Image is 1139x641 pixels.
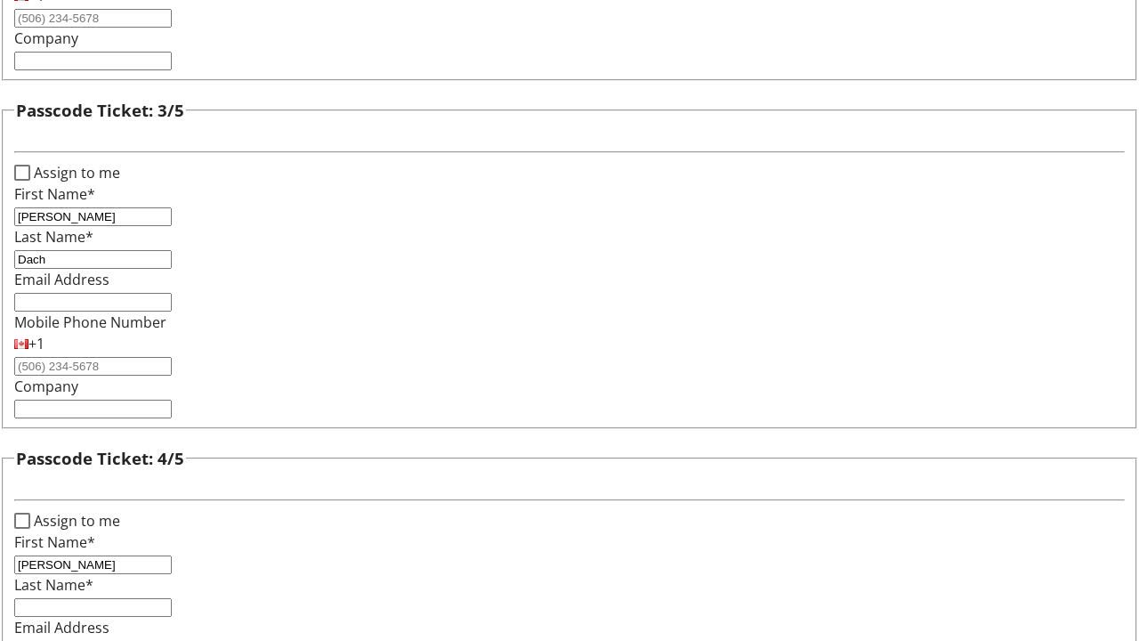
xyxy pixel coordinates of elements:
label: Last Name* [14,575,93,595]
label: Email Address [14,270,109,289]
label: Last Name* [14,227,93,247]
h3: Passcode Ticket: 4/5 [16,446,184,471]
input: (506) 234-5678 [14,357,172,376]
label: Assign to me [30,510,120,531]
label: Assign to me [30,162,120,183]
label: Company [14,28,78,48]
label: First Name* [14,532,95,552]
label: Company [14,377,78,396]
label: First Name* [14,184,95,204]
h3: Passcode Ticket: 3/5 [16,98,184,123]
label: Email Address [14,618,109,637]
input: (506) 234-5678 [14,9,172,28]
label: Mobile Phone Number [14,312,166,332]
